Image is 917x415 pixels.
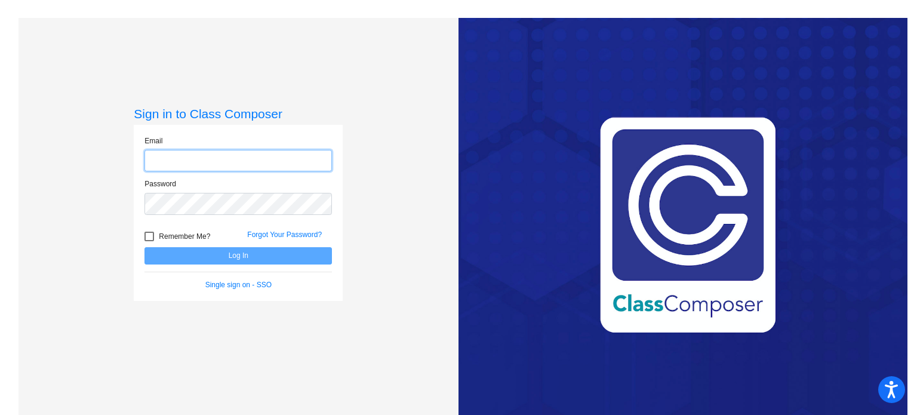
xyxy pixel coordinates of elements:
[134,106,343,121] h3: Sign in to Class Composer
[144,247,332,265] button: Log In
[144,179,176,189] label: Password
[159,229,210,244] span: Remember Me?
[144,136,162,146] label: Email
[205,281,272,289] a: Single sign on - SSO
[247,230,322,239] a: Forgot Your Password?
